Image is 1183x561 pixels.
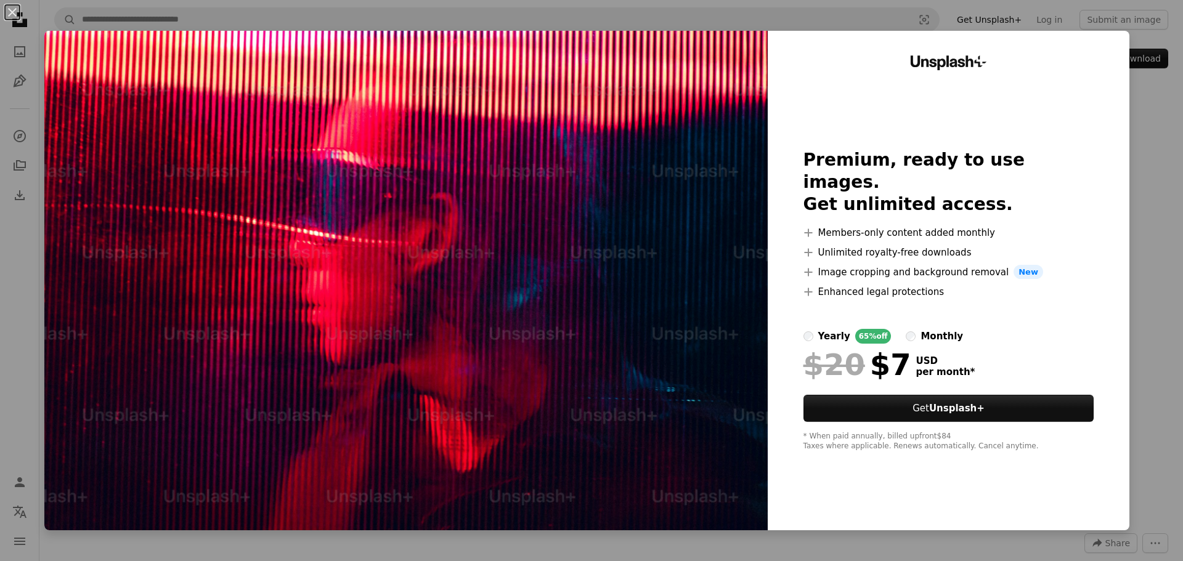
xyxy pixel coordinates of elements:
[818,329,850,344] div: yearly
[921,329,963,344] div: monthly
[803,432,1094,451] div: * When paid annually, billed upfront $84 Taxes where applicable. Renews automatically. Cancel any...
[803,265,1094,280] li: Image cropping and background removal
[916,366,975,377] span: per month *
[803,331,813,341] input: yearly65%off
[803,349,911,381] div: $7
[803,225,1094,240] li: Members-only content added monthly
[803,349,865,381] span: $20
[803,285,1094,299] li: Enhanced legal protections
[803,395,1094,422] button: GetUnsplash+
[929,403,985,414] strong: Unsplash+
[916,355,975,366] span: USD
[803,245,1094,260] li: Unlimited royalty-free downloads
[855,329,892,344] div: 65% off
[1014,265,1043,280] span: New
[803,149,1094,216] h2: Premium, ready to use images. Get unlimited access.
[906,331,916,341] input: monthly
